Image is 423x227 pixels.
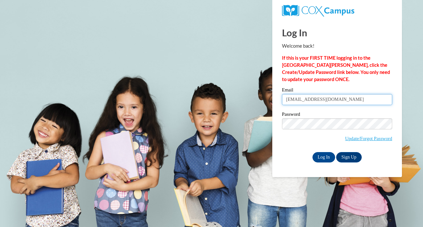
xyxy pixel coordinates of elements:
input: Log In [312,152,335,162]
label: Password [282,112,392,118]
a: COX Campus [282,7,354,13]
a: Sign Up [336,152,361,162]
strong: If this is your FIRST TIME logging in to the [GEOGRAPHIC_DATA][PERSON_NAME], click the Create/Upd... [282,55,390,82]
a: Update/Forgot Password [345,136,392,141]
p: Welcome back! [282,42,392,50]
img: COX Campus [282,5,354,17]
label: Email [282,88,392,94]
h1: Log In [282,26,392,39]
